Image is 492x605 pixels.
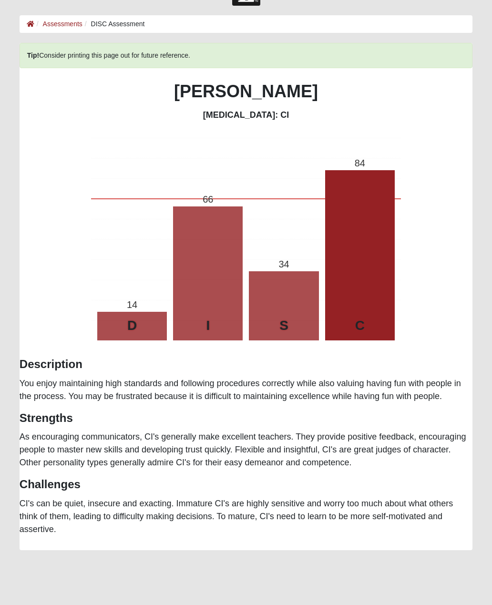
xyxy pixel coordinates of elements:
li: DISC Assessment [82,20,145,30]
div: D [97,316,167,336]
li: 66 [173,207,243,341]
div: You enjoy maintaining high standards and following procedures correctly while also valuing having... [20,43,472,536]
li: 34 [249,272,318,341]
div: S [249,316,318,336]
li: 84 [325,171,395,341]
h1: [PERSON_NAME] [20,82,472,102]
h3: Description [20,358,472,372]
a: Assessments [43,21,82,28]
div: I [173,316,243,336]
li: 14 [97,312,167,341]
div: C [325,316,395,336]
div: Consider printing this page out for future reference. [20,43,472,69]
h4: [MEDICAL_DATA]: CI [20,111,472,121]
h3: Challenges [20,478,472,492]
h3: Strengths [20,412,472,426]
strong: Tip! [27,52,39,60]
